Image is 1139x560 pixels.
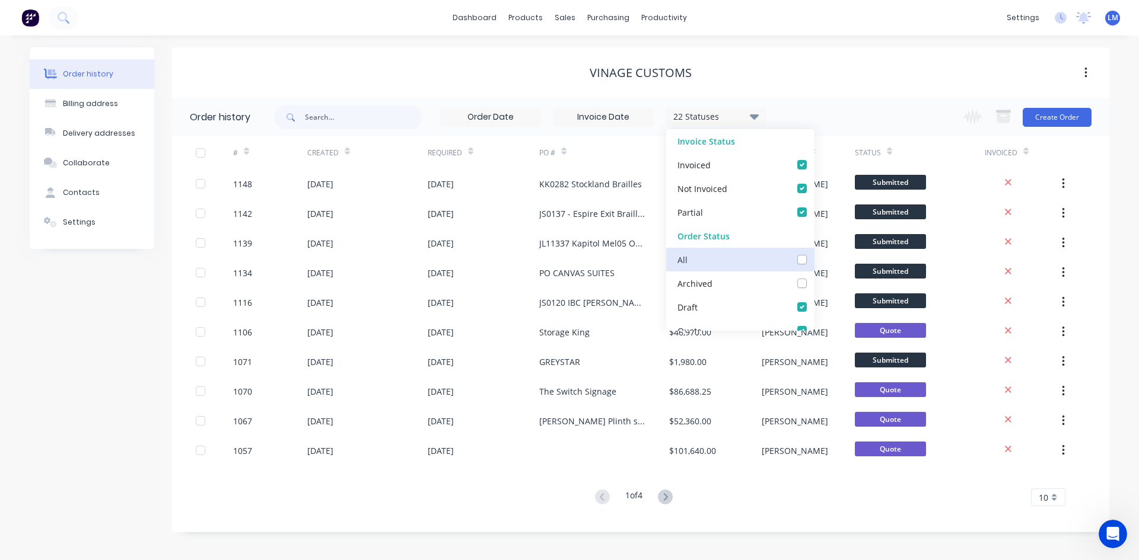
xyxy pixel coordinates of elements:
[307,444,333,457] div: [DATE]
[855,353,926,367] span: Submitted
[762,444,828,457] div: [PERSON_NAME]
[855,293,926,308] span: Submitted
[21,9,39,27] img: Factory
[855,175,926,190] span: Submitted
[233,178,252,190] div: 1148
[985,136,1059,169] div: Invoiced
[428,136,539,169] div: Required
[855,264,926,279] span: Submitted
[190,110,250,124] div: Order history
[855,382,926,397] span: Quote
[539,148,555,158] div: PO #
[30,119,154,148] button: Delivery addresses
[30,148,154,178] button: Collaborate
[63,187,100,198] div: Contacts
[539,326,590,338] div: Storage King
[233,326,252,338] div: 1106
[307,148,339,158] div: Created
[539,356,580,368] div: GREYSTAR
[539,415,645,427] div: [PERSON_NAME] Plinth sign
[855,204,926,219] span: Submitted
[307,356,333,368] div: [DATE]
[233,267,252,279] div: 1134
[625,489,642,506] div: 1 of 4
[428,237,454,249] div: [DATE]
[1039,491,1048,504] span: 10
[677,277,712,289] div: Archived
[590,66,692,80] div: Vinage Customs
[855,148,881,158] div: Status
[855,441,926,456] span: Quote
[233,444,252,457] div: 1057
[502,9,549,27] div: products
[635,9,693,27] div: productivity
[553,108,653,126] input: Invoice Date
[669,385,711,398] div: $86,688.25
[233,296,252,309] div: 1116
[539,237,645,249] div: JL11337 Kapitol Mel05 Order
[441,108,540,126] input: Order Date
[428,444,454,457] div: [DATE]
[428,356,454,368] div: [DATE]
[539,267,615,279] div: PO CANVAS SUITES
[677,253,688,265] div: All
[1001,9,1045,27] div: settings
[428,415,454,427] div: [DATE]
[428,326,454,338] div: [DATE]
[307,178,333,190] div: [DATE]
[669,444,716,457] div: $101,640.00
[307,326,333,338] div: [DATE]
[307,207,333,220] div: [DATE]
[233,207,252,220] div: 1142
[762,415,828,427] div: [PERSON_NAME]
[762,326,828,338] div: [PERSON_NAME]
[305,105,422,129] input: Search...
[428,207,454,220] div: [DATE]
[666,129,815,153] div: Invoice Status
[677,182,727,194] div: Not Invoiced
[1099,520,1127,548] iframe: Intercom live chat
[539,296,645,309] div: JS0120 IBC [PERSON_NAME] - Braille
[63,128,135,139] div: Delivery addresses
[63,158,110,168] div: Collaborate
[30,178,154,207] button: Contacts
[762,385,828,398] div: [PERSON_NAME]
[30,207,154,237] button: Settings
[233,415,252,427] div: 1067
[233,148,238,158] div: #
[669,356,707,368] div: $1,980.00
[539,178,642,190] div: KK0282 Stockland Brailles
[762,356,828,368] div: [PERSON_NAME]
[428,385,454,398] div: [DATE]
[549,9,581,27] div: sales
[233,356,252,368] div: 1071
[63,69,113,79] div: Order history
[677,300,698,313] div: Draft
[307,237,333,249] div: [DATE]
[985,148,1017,158] div: Invoiced
[307,267,333,279] div: [DATE]
[855,412,926,427] span: Quote
[677,158,711,171] div: Invoiced
[233,237,252,249] div: 1139
[428,178,454,190] div: [DATE]
[447,9,502,27] a: dashboard
[233,385,252,398] div: 1070
[30,89,154,119] button: Billing address
[539,136,669,169] div: PO #
[1023,108,1092,127] button: Create Order
[677,324,702,337] div: Quote
[428,267,454,279] div: [DATE]
[1108,12,1118,23] span: LM
[30,59,154,89] button: Order history
[63,217,96,228] div: Settings
[666,224,815,248] div: Order Status
[307,385,333,398] div: [DATE]
[677,206,703,218] div: Partial
[539,207,645,220] div: JS0137 - Espire Exit Brailles
[855,323,926,338] span: Quote
[666,110,766,123] div: 22 Statuses
[581,9,635,27] div: purchasing
[307,136,428,169] div: Created
[233,136,307,169] div: #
